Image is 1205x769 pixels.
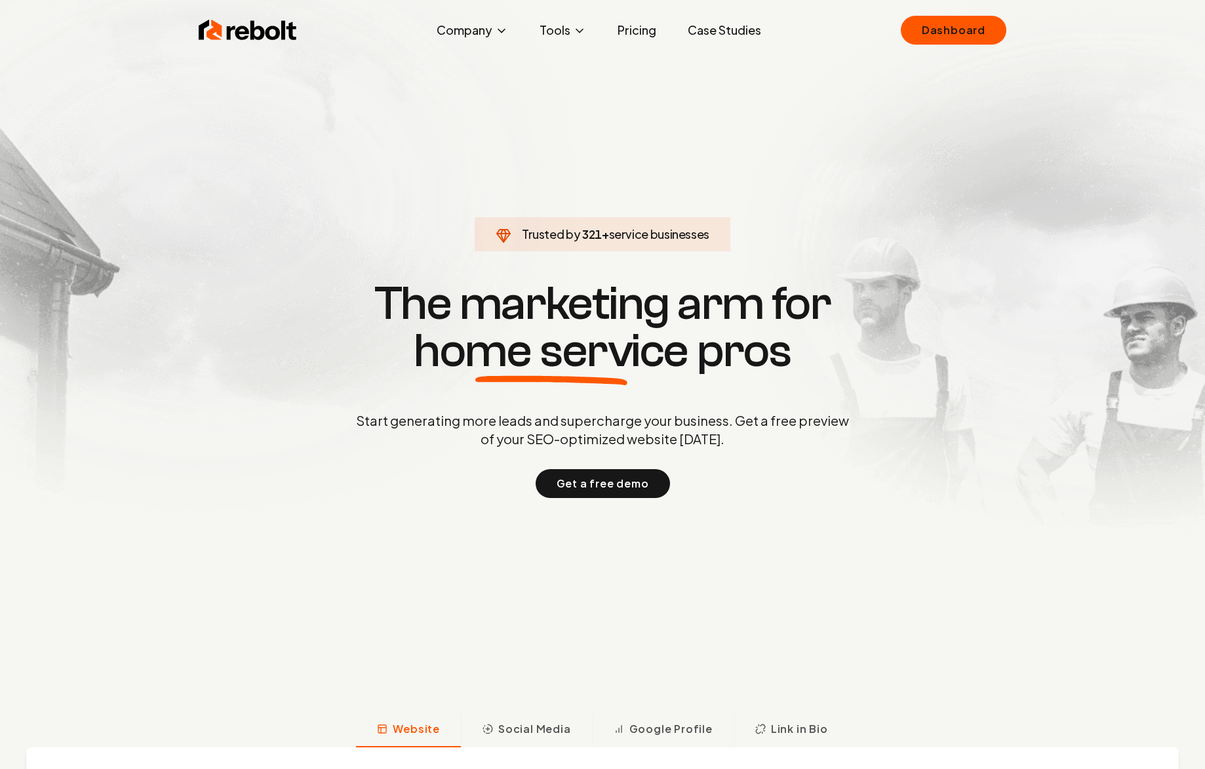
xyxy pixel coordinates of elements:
[771,721,828,737] span: Link in Bio
[609,226,710,241] span: service businesses
[353,411,852,448] p: Start generating more leads and supercharge your business. Get a free preview of your SEO-optimiz...
[498,721,571,737] span: Social Media
[414,327,688,375] span: home service
[607,17,667,43] a: Pricing
[602,226,609,241] span: +
[677,17,772,43] a: Case Studies
[461,713,592,747] button: Social Media
[199,17,297,43] img: Rebolt Logo
[592,713,734,747] button: Google Profile
[629,721,713,737] span: Google Profile
[529,17,597,43] button: Tools
[522,226,580,241] span: Trusted by
[393,721,440,737] span: Website
[288,280,917,375] h1: The marketing arm for pros
[536,469,670,498] button: Get a free demo
[582,225,602,243] span: 321
[734,713,849,747] button: Link in Bio
[426,17,519,43] button: Company
[356,713,461,747] button: Website
[901,16,1006,45] a: Dashboard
